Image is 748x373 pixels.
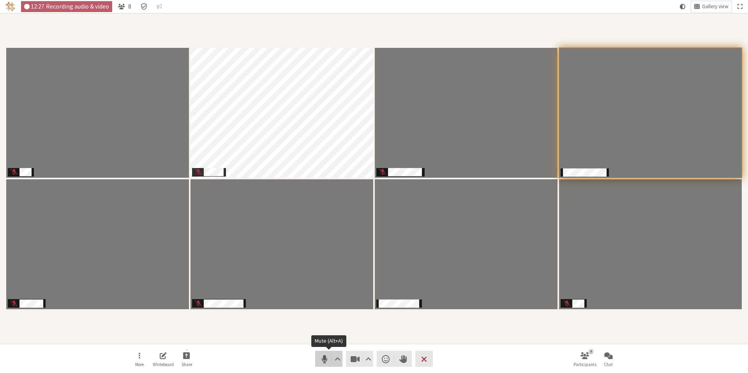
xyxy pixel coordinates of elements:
button: Stop video (Alt+V) [346,351,373,367]
span: 8 [128,3,131,10]
button: Open chat [598,348,619,369]
button: Fullscreen [734,1,745,12]
button: Using system theme [677,1,688,12]
button: Open participant list [574,348,596,369]
button: Leave meeting [415,351,433,367]
div: 8 [588,348,594,354]
img: Iotum [6,2,15,11]
span: Recording audio & video [46,3,109,10]
span: Share [182,362,192,367]
button: Open participant list [115,1,134,12]
button: Conversation [153,1,165,12]
button: Raise hand [394,351,412,367]
span: Gallery view [702,4,729,10]
span: More [135,362,144,367]
button: Open menu [129,348,150,369]
button: Open shared whiteboard [152,348,174,369]
span: Chat [604,362,613,367]
span: 12:27 [31,3,44,10]
button: Start sharing [176,348,198,369]
button: Video setting [363,351,373,367]
span: Whiteboard [153,362,174,367]
span: Participants [573,362,596,367]
div: Audio & video [21,1,113,12]
button: Send a reaction [377,351,394,367]
button: Change layout [691,1,732,12]
button: Audio settings [332,351,342,367]
div: Meeting details Encryption enabled [137,1,151,12]
button: Mute (Alt+A) [315,351,342,367]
